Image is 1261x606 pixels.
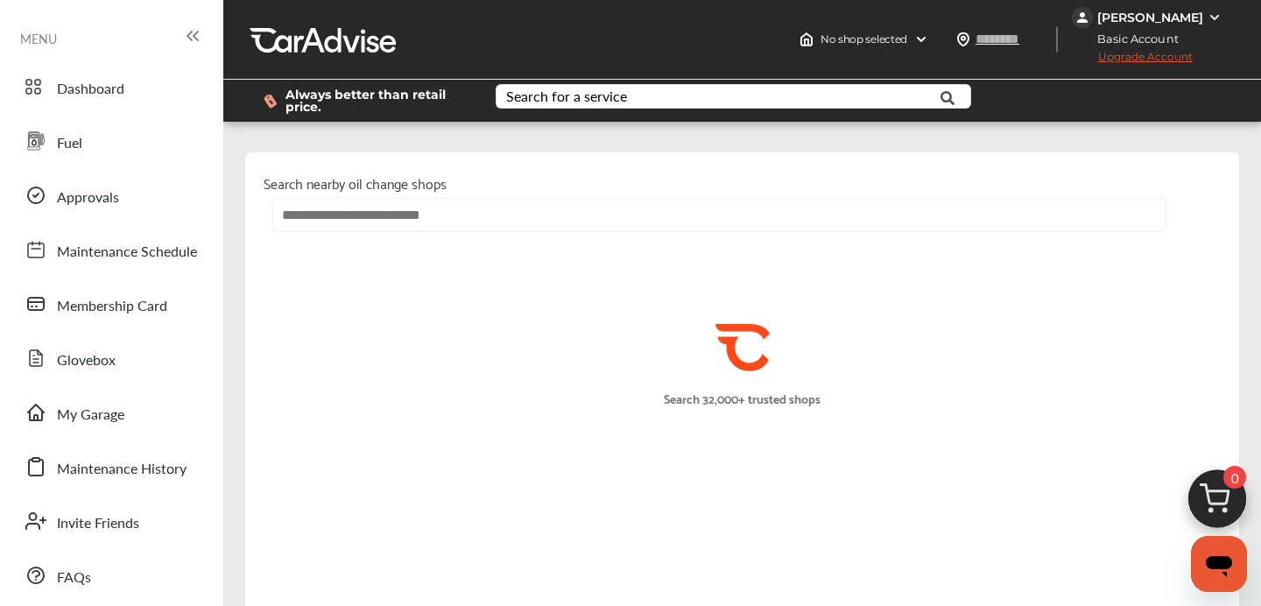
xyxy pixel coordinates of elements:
[57,349,116,372] span: Glovebox
[664,388,821,408] p: Search 32,000+ trusted shops
[57,512,139,535] span: Invite Friends
[57,567,91,589] span: FAQs
[821,32,907,46] span: No shop selected
[20,32,57,46] span: MENU
[285,88,468,113] span: Always better than retail price.
[506,89,627,103] div: Search for a service
[57,187,119,209] span: Approvals
[1208,11,1222,25] img: WGsFRI8htEPBVLJbROoPRyZpYNWhNONpIPPETTm6eUC0GeLEiAAAAAElFTkSuQmCC
[1175,462,1259,546] img: cart_icon.3d0951e8.svg
[264,171,1221,194] p: Search nearby oil change shops
[57,404,124,426] span: My Garage
[1223,466,1246,489] span: 0
[1072,7,1093,28] img: jVpblrzwTbfkPYzPPzSLxeg0AAAAASUVORK5CYII=
[16,64,206,109] a: Dashboard
[1072,50,1193,72] span: Upgrade Account
[16,173,206,218] a: Approvals
[16,390,206,435] a: My Garage
[57,78,124,101] span: Dashboard
[800,32,814,46] img: header-home-logo.8d720a4f.svg
[1097,10,1203,25] div: [PERSON_NAME]
[914,32,928,46] img: header-down-arrow.9dd2ce7d.svg
[1056,26,1058,53] img: header-divider.bc55588e.svg
[16,227,206,272] a: Maintenance Schedule
[16,498,206,544] a: Invite Friends
[16,118,206,164] a: Fuel
[264,94,277,109] img: dollor_label_vector.a70140d1.svg
[1191,536,1247,592] iframe: Button to launch messaging window
[16,444,206,490] a: Maintenance History
[57,241,197,264] span: Maintenance Schedule
[956,32,970,46] img: location_vector.a44bc228.svg
[16,335,206,381] a: Glovebox
[57,132,82,155] span: Fuel
[57,295,167,318] span: Membership Card
[1074,30,1192,48] span: Basic Account
[16,553,206,598] a: FAQs
[57,458,187,481] span: Maintenance History
[16,281,206,327] a: Membership Card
